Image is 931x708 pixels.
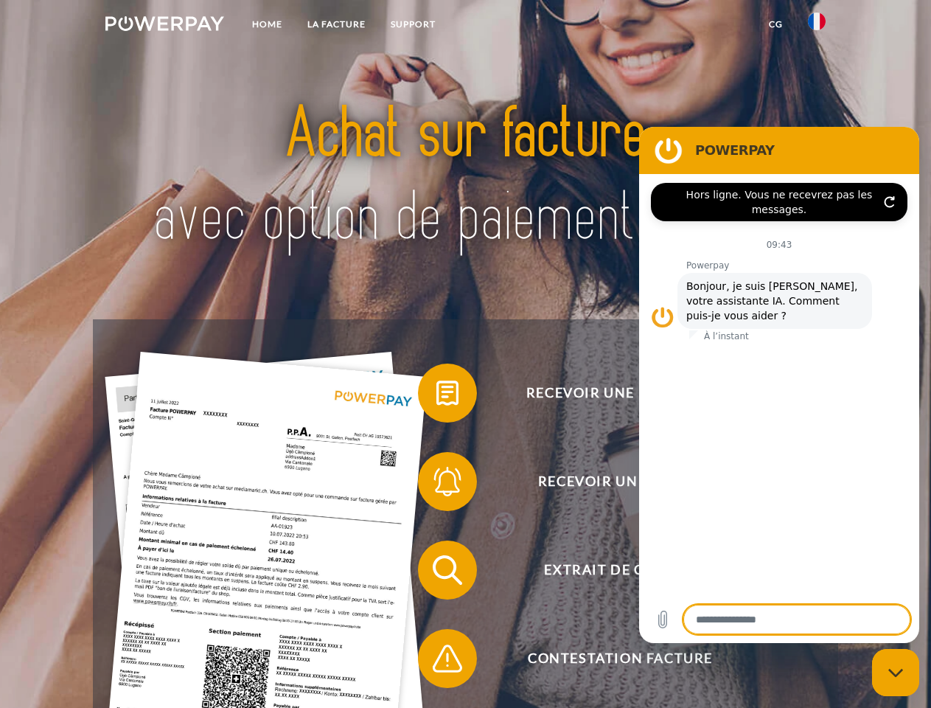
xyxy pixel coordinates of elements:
[808,13,826,30] img: fr
[418,364,801,423] button: Recevoir une facture ?
[439,452,801,511] span: Recevoir un rappel?
[378,11,448,38] a: Support
[756,11,795,38] a: CG
[872,649,919,696] iframe: Bouton de lancement de la fenêtre de messagerie, conversation en cours
[429,640,466,677] img: qb_warning.svg
[429,552,466,589] img: qb_search.svg
[639,127,919,643] iframe: Fenêtre de messagerie
[439,541,801,600] span: Extrait de compte
[418,629,801,688] button: Contestation Facture
[439,629,801,688] span: Contestation Facture
[105,16,224,31] img: logo-powerpay-white.svg
[141,71,790,282] img: title-powerpay_fr.svg
[429,463,466,500] img: qb_bell.svg
[240,11,295,38] a: Home
[439,364,801,423] span: Recevoir une facture ?
[418,452,801,511] button: Recevoir un rappel?
[429,375,466,412] img: qb_bill.svg
[418,541,801,600] button: Extrait de compte
[295,11,378,38] a: LA FACTURE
